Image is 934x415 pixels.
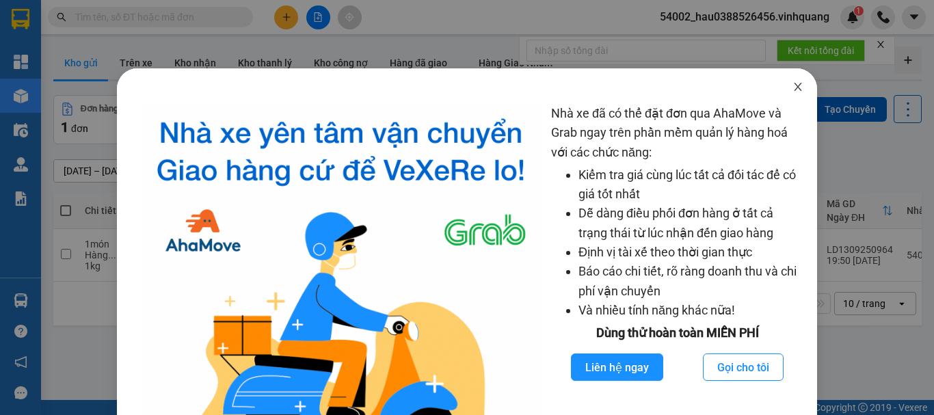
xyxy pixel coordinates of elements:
[551,323,803,343] div: Dùng thử hoàn toàn MIỄN PHÍ
[578,165,803,204] li: Kiểm tra giá cùng lúc tất cả đối tác để có giá tốt nhất
[779,68,817,107] button: Close
[717,359,769,376] span: Gọi cho tôi
[578,301,803,320] li: Và nhiều tính năng khác nữa!
[703,353,784,381] button: Gọi cho tôi
[585,359,649,376] span: Liên hệ ngay
[571,353,663,381] button: Liên hệ ngay
[792,81,803,92] span: close
[578,204,803,243] li: Dễ dàng điều phối đơn hàng ở tất cả trạng thái từ lúc nhận đến giao hàng
[578,243,803,262] li: Định vị tài xế theo thời gian thực
[578,262,803,301] li: Báo cáo chi tiết, rõ ràng doanh thu và chi phí vận chuyển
